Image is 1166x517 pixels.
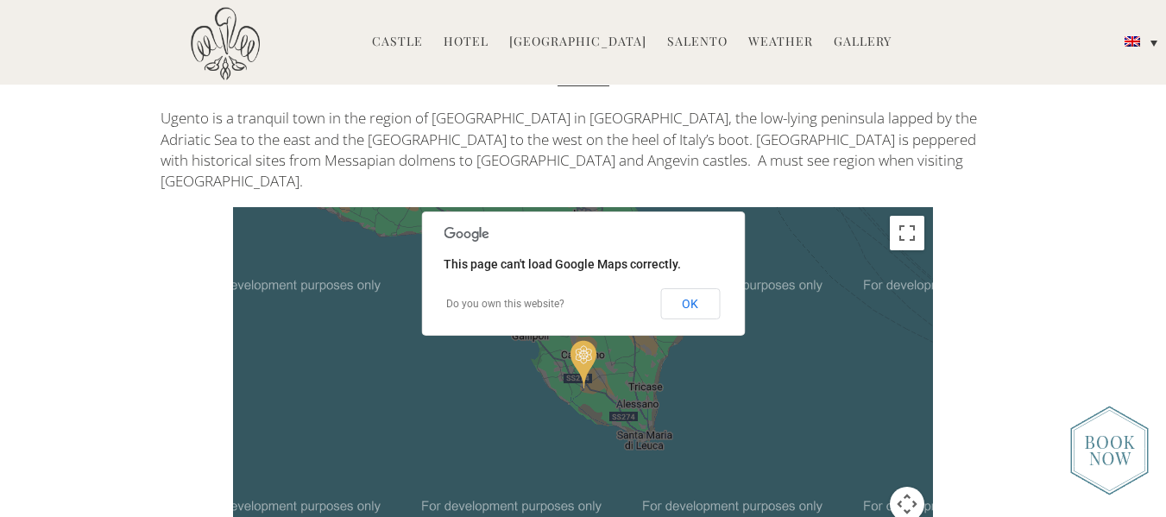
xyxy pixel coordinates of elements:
[444,257,681,271] span: This page can't load Google Maps correctly.
[372,33,423,53] a: Castle
[667,33,728,53] a: Salento
[834,33,892,53] a: Gallery
[564,333,603,395] div: Castello di Ugento
[1125,36,1140,47] img: English
[509,33,646,53] a: [GEOGRAPHIC_DATA]
[446,298,564,310] a: Do you own this website?
[1070,406,1149,495] img: new-booknow.png
[660,288,720,319] button: OK
[191,7,260,80] img: Castello di Ugento
[444,33,488,53] a: Hotel
[890,216,924,250] button: Toggle fullscreen view
[748,33,813,53] a: Weather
